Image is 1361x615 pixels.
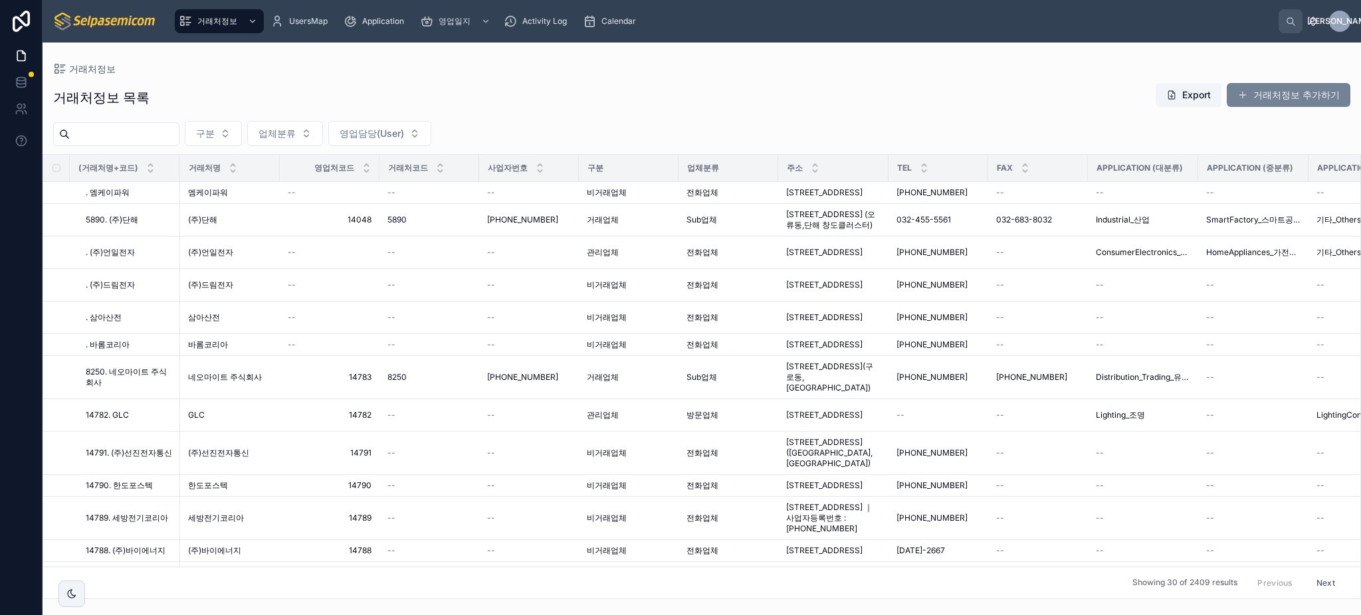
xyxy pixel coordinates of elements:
a: -- [996,312,1080,323]
a: [PHONE_NUMBER] [487,372,571,383]
span: -- [1206,187,1214,198]
span: 세방전기코리아 [188,513,244,523]
a: [PHONE_NUMBER] [896,448,980,458]
span: 기타_Others [1316,247,1361,258]
span: GLC [188,410,205,420]
a: Activity Log [500,9,576,33]
span: -- [996,480,1004,491]
a: -- [1206,480,1301,491]
a: 14789. 세방전기코리아 [86,513,172,523]
button: Select Button [328,121,431,146]
a: -- [896,410,980,420]
span: -- [996,247,1004,258]
a: [PHONE_NUMBER] [896,280,980,290]
span: Sub업체 [686,215,717,225]
a: HomeAppliances_가전제품 [1206,247,1301,258]
a: -- [1096,280,1190,290]
a: 한도포스텍 [188,480,272,491]
span: 방문업체 [686,410,718,420]
span: 관리업체 [587,410,619,420]
span: -- [487,513,495,523]
a: [PHONE_NUMBER] [996,372,1080,383]
a: 거래처정보 추가하기 [1227,83,1350,107]
span: . 삼아산전 [86,312,122,323]
span: 14789. 세방전기코리아 [86,513,168,523]
a: 14790. 한도포스텍 [86,480,172,491]
span: [PHONE_NUMBER] [896,339,968,350]
span: [PHONE_NUMBER] [896,280,968,290]
span: 거래처정보 [69,62,116,76]
a: 032-455-5561 [896,215,980,225]
span: (주)단해 [188,215,217,225]
span: 비거래업체 [587,280,627,290]
a: -- [1206,339,1301,350]
a: -- [1096,339,1190,350]
a: 5890 [387,215,471,225]
a: -- [288,312,371,323]
img: App logo [53,11,157,32]
a: . 바롬코리아 [86,339,172,350]
span: 영업일지 [439,16,471,27]
span: -- [288,312,296,323]
a: GLC [188,410,272,420]
a: 엠케이파워 [188,187,272,198]
a: -- [996,480,1080,491]
a: [PHONE_NUMBER] [487,215,571,225]
span: -- [487,312,495,323]
span: 전화업체 [686,339,718,350]
span: 14790. 한도포스텍 [86,480,153,491]
span: -- [387,480,395,491]
a: (주)선진전자통신 [188,448,272,458]
a: 네오마이트 주식회사 [188,372,272,383]
span: 비거래업체 [587,187,627,198]
span: . (주)언일전자 [86,247,135,258]
span: [PHONE_NUMBER] [896,247,968,258]
span: -- [387,280,395,290]
span: 14790 [288,480,371,491]
span: -- [1316,280,1324,290]
span: -- [1316,312,1324,323]
a: -- [1096,513,1190,523]
span: [STREET_ADDRESS] [786,247,863,258]
a: 전화업체 [686,247,770,258]
a: -- [387,339,471,350]
span: [PHONE_NUMBER] [896,312,968,323]
a: 관리업체 [587,247,671,258]
span: 비거래업체 [587,448,627,458]
a: -- [996,448,1080,458]
span: 전화업체 [686,280,718,290]
span: (주)선진전자통신 [188,448,249,458]
span: -- [1096,280,1104,290]
a: -- [487,280,571,290]
span: [STREET_ADDRESS](구로동, [GEOGRAPHIC_DATA]) [786,361,881,393]
span: 관리업체 [587,247,619,258]
span: [STREET_ADDRESS] [786,312,863,323]
span: -- [1316,513,1324,523]
a: -- [387,187,471,198]
span: 거래처정보 [197,16,237,27]
span: Lighting_조명 [1096,410,1145,420]
a: 비거래업체 [587,187,671,198]
span: SmartFactory_스마트공장 [1206,215,1301,225]
a: Lighting_조명 [1096,410,1190,420]
a: -- [288,339,371,350]
a: [PHONE_NUMBER] [896,513,980,523]
span: [STREET_ADDRESS] [786,187,863,198]
span: -- [288,339,296,350]
span: -- [1316,480,1324,491]
a: [STREET_ADDRESS] [786,247,881,258]
span: -- [387,312,395,323]
button: Select Button [247,121,323,146]
span: [STREET_ADDRESS]([GEOGRAPHIC_DATA], [GEOGRAPHIC_DATA]) [786,437,881,469]
span: . (주)드림전자 [86,280,135,290]
a: -- [387,280,471,290]
a: Distribution_Trading_유통_무역 [1096,372,1190,383]
a: 032-683-8032 [996,215,1080,225]
a: -- [487,247,571,258]
span: [PHONE_NUMBER] [487,372,558,383]
span: -- [1096,448,1104,458]
a: 전화업체 [686,448,770,458]
span: -- [996,448,1004,458]
span: -- [487,339,495,350]
a: 비거래업체 [587,312,671,323]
